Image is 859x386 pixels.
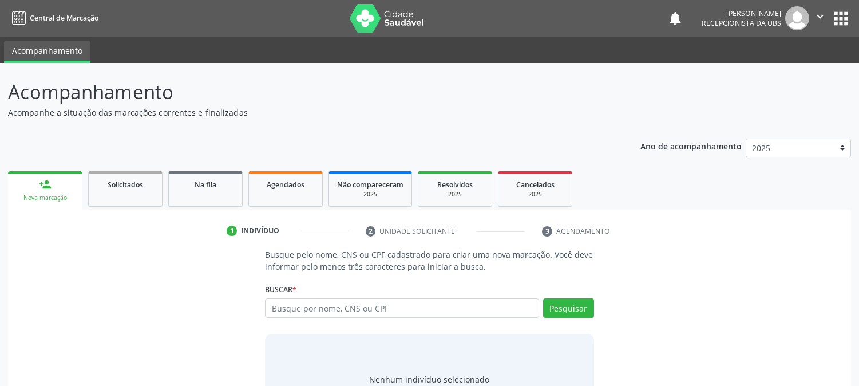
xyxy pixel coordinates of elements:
[702,18,781,28] span: Recepcionista da UBS
[195,180,216,190] span: Na fila
[426,190,484,199] div: 2025
[831,9,851,29] button: apps
[30,13,98,23] span: Central de Marcação
[241,226,279,236] div: Indivíduo
[702,9,781,18] div: [PERSON_NAME]
[8,78,598,107] p: Acompanhamento
[667,10,683,26] button: notifications
[267,180,304,190] span: Agendados
[640,139,742,153] p: Ano de acompanhamento
[543,298,594,318] button: Pesquisar
[265,281,296,298] label: Buscar
[809,6,831,30] button: 
[785,6,809,30] img: img
[814,10,826,23] i: 
[506,190,564,199] div: 2025
[8,9,98,27] a: Central de Marcação
[39,178,52,191] div: person_add
[337,190,403,199] div: 2025
[8,107,598,119] p: Acompanhe a situação das marcações correntes e finalizadas
[369,373,489,385] div: Nenhum indivíduo selecionado
[108,180,143,190] span: Solicitados
[516,180,555,190] span: Cancelados
[227,226,237,236] div: 1
[265,298,539,318] input: Busque por nome, CNS ou CPF
[337,180,403,190] span: Não compareceram
[16,194,74,202] div: Nova marcação
[4,41,90,63] a: Acompanhamento
[265,249,593,273] p: Busque pelo nome, CNS ou CPF cadastrado para criar uma nova marcação. Você deve informar pelo men...
[437,180,473,190] span: Resolvidos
